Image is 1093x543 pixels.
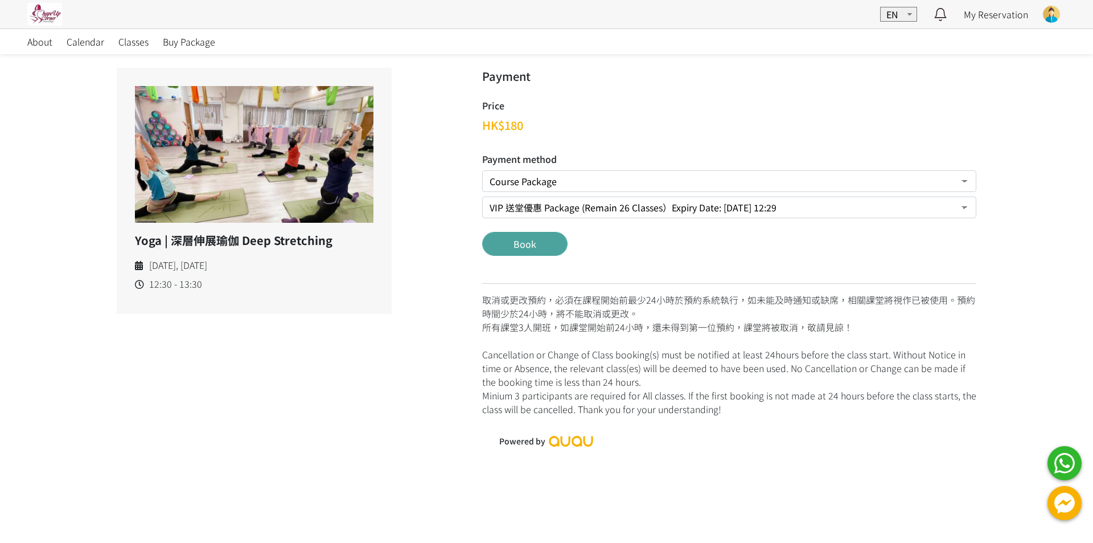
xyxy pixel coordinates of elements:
[27,35,52,48] span: About
[482,68,976,85] h3: Payment
[482,99,523,112] h5: Price
[482,232,568,256] button: Book
[135,232,373,249] h5: Yoga | 深層伸展瑜伽 Deep Stretching
[482,117,523,133] span: HK$180
[163,35,215,48] span: Buy Package
[118,35,149,48] span: Classes
[67,29,104,54] a: Calendar
[482,152,976,166] h5: Payment method
[163,29,215,54] a: Buy Package
[67,35,104,48] span: Calendar
[27,29,52,54] a: About
[964,7,1028,21] a: My Reservation
[149,258,207,272] span: [DATE], [DATE]
[118,29,149,54] a: Classes
[482,283,976,416] div: 取消或更改預約，必須在課程開始前最少24小時於預約系統執行，如未能及時通知或缺席，相關課堂將視作已被使用。預約時間少於24小時，將不能取消或更改。 所有課堂3人開班，如課堂開始前24小時，還未得...
[149,277,202,291] span: 12:30 - 13:30
[27,3,62,26] img: pwrjsa6bwyY3YIpa3AKFwK20yMmKifvYlaMXwTp1.jpg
